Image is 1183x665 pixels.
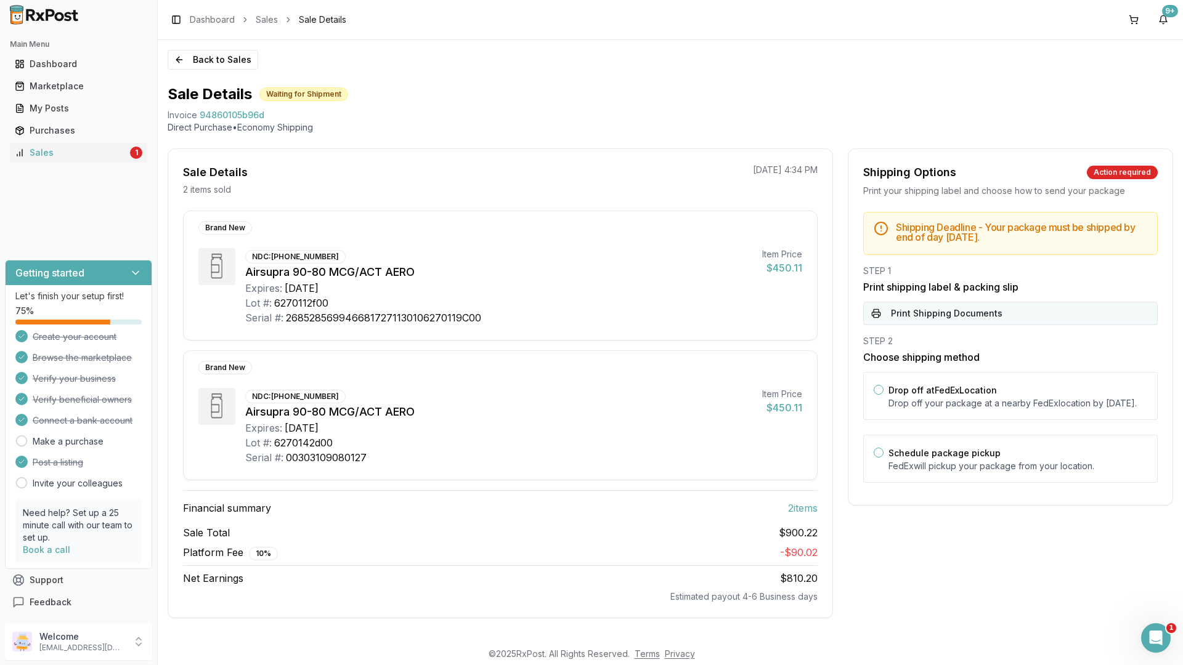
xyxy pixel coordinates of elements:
p: Need help? Set up a 25 minute call with our team to set up. [23,507,134,544]
a: Sales [256,14,278,26]
div: 2685285699466817271130106270119C00 [286,310,481,325]
div: Lot #: [245,296,272,310]
div: Dashboard [15,58,142,70]
button: 9+ [1153,10,1173,30]
div: Invoice [168,109,197,121]
div: NDC: [PHONE_NUMBER] [245,390,346,403]
h3: Choose shipping method [863,350,1158,365]
span: Financial summary [183,501,271,515]
a: Sales1 [10,142,147,164]
div: NDC: [PHONE_NUMBER] [245,250,346,264]
span: Verify beneficial owners [33,393,132,406]
div: Airsupra 90-80 MCG/ACT AERO [245,403,752,421]
div: 6270142d00 [274,435,333,450]
p: 2 items sold [183,183,231,196]
div: 00303109080127 [286,450,367,465]
a: Purchases [10,119,147,142]
div: Print your shipping label and choose how to send your package [863,185,1158,197]
iframe: Intercom live chat [1141,623,1171,653]
span: Browse the marketplace [33,352,132,364]
div: $450.11 [762,400,802,415]
p: FedEx will pickup your package from your location. [888,460,1147,472]
img: RxPost Logo [5,5,84,25]
button: Back to Sales [168,50,258,70]
div: Airsupra 90-80 MCG/ACT AERO [245,264,752,281]
div: Waiting for Shipment [259,87,348,101]
h5: Shipping Deadline - Your package must be shipped by end of day [DATE] . [896,222,1147,242]
p: Let's finish your setup first! [15,290,142,302]
span: Sale Total [183,525,230,540]
a: Invite your colleagues [33,477,123,490]
img: User avatar [12,632,32,651]
div: Purchases [15,124,142,137]
button: Sales1 [5,143,152,163]
p: Direct Purchase • Economy Shipping [168,121,1173,134]
h1: Sale Details [168,84,252,104]
span: $810.20 [780,572,818,584]
h2: Main Menu [10,39,147,49]
button: Purchases [5,121,152,140]
div: Estimated payout 4-6 Business days [183,590,818,603]
a: Terms [635,648,660,659]
span: 1 [1166,623,1176,633]
div: Brand New [198,221,252,235]
span: 75 % [15,305,34,317]
label: Schedule package pickup [888,448,1001,458]
a: Book a call [23,544,70,555]
span: Feedback [30,596,71,608]
span: - $90.02 [780,546,818,558]
button: Print Shipping Documents [863,302,1158,325]
div: 9+ [1162,5,1178,17]
button: Marketplace [5,76,152,96]
p: [EMAIL_ADDRESS][DOMAIN_NAME] [39,643,125,653]
div: Sale Details [183,164,248,181]
span: Sale Details [299,14,346,26]
p: Welcome [39,631,125,643]
div: Shipping Options [863,164,956,181]
div: Serial #: [245,310,283,325]
div: 10 % [249,547,278,560]
div: 1 [130,147,142,159]
p: Drop off your package at a nearby FedEx location by [DATE] . [888,397,1147,409]
button: Dashboard [5,54,152,74]
nav: breadcrumb [190,14,346,26]
span: Platform Fee [183,545,278,560]
div: Lot #: [245,435,272,450]
span: Verify your business [33,373,116,385]
div: Marketplace [15,80,142,92]
span: 94860105b96d [200,109,264,121]
div: Item Price [762,388,802,400]
button: My Posts [5,99,152,118]
span: Post a listing [33,456,83,469]
a: Marketplace [10,75,147,97]
h3: Getting started [15,265,84,280]
span: 2 item s [788,501,818,515]
a: Dashboard [190,14,235,26]
button: Feedback [5,591,152,613]
a: Make a purchase [33,435,104,448]
div: Action required [1087,166,1158,179]
div: Item Price [762,248,802,260]
div: 6270112f00 [274,296,328,310]
a: My Posts [10,97,147,119]
h3: Print shipping label & packing slip [863,280,1158,294]
span: $900.22 [779,525,818,540]
a: Privacy [665,648,695,659]
div: STEP 1 [863,265,1158,277]
span: Create your account [33,331,116,343]
div: [DATE] [285,421,319,435]
div: [DATE] [285,281,319,296]
a: Dashboard [10,53,147,75]
div: STEP 2 [863,335,1158,347]
div: Serial #: [245,450,283,465]
div: Expires: [245,421,282,435]
span: Net Earnings [183,571,243,586]
img: Airsupra 90-80 MCG/ACT AERO [198,388,235,425]
div: Sales [15,147,128,159]
button: Support [5,569,152,591]
label: Drop off at FedEx Location [888,385,997,395]
div: Expires: [245,281,282,296]
p: [DATE] 4:34 PM [753,164,818,176]
span: Connect a bank account [33,414,132,427]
